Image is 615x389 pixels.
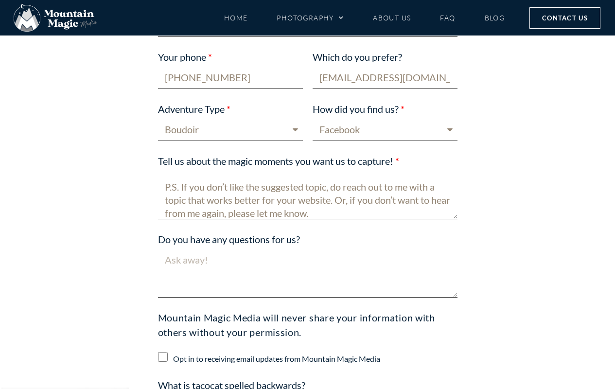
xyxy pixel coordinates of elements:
a: FAQ [440,9,455,26]
div: Mountain Magic Media will never share your information with others without your permission. [153,310,462,339]
img: Mountain Magic Media photography logo Crested Butte Photographer [14,4,97,32]
input: Only numbers and phone characters (#, -, *, etc) are accepted. [158,66,303,89]
label: Which do you prefer? [313,50,402,66]
input: Email, Call, or Text? [313,66,457,89]
a: Home [224,9,248,26]
a: Blog [485,9,505,26]
a: Photography [277,9,344,26]
label: Adventure Type [158,102,230,118]
a: About Us [373,9,411,26]
label: Do you have any questions for us? [158,232,300,248]
label: Tell us about the magic moments you want us to capture! [158,154,399,170]
span: Contact Us [542,13,588,23]
a: Contact Us [529,7,600,29]
label: Opt in to receiving email updates from Mountain Magic Media [173,354,380,363]
label: How did you find us? [313,102,404,118]
label: Your phone [158,50,212,66]
nav: Menu [224,9,505,26]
